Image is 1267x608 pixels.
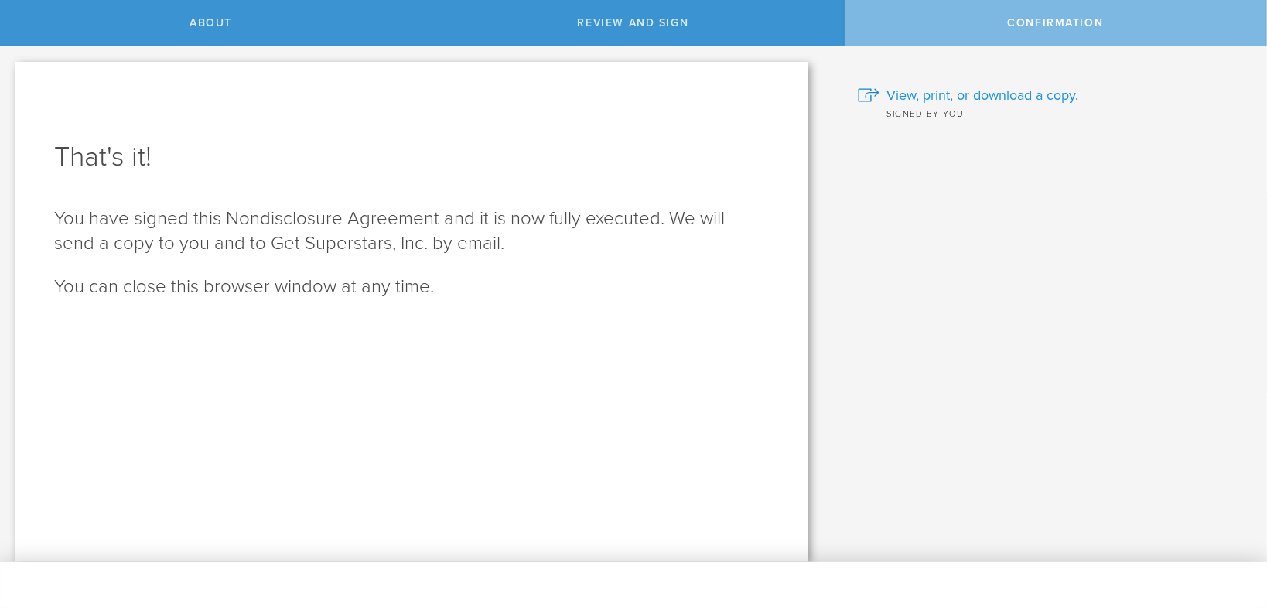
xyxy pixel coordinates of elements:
[54,138,770,176] h1: That's it!
[190,16,232,29] span: About
[1190,487,1267,562] iframe: Chat Widget
[578,16,689,29] span: Review and sign
[887,85,1079,105] span: View, print, or download a copy.
[858,105,1244,121] div: Signed by you
[1008,16,1104,29] span: Confirmation
[1190,487,1267,562] div: 聊天小组件
[54,207,770,256] p: You have signed this Nondisclosure Agreement and it is now fully executed. We will send a copy to...
[54,275,770,299] p: You can close this browser window at any time.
